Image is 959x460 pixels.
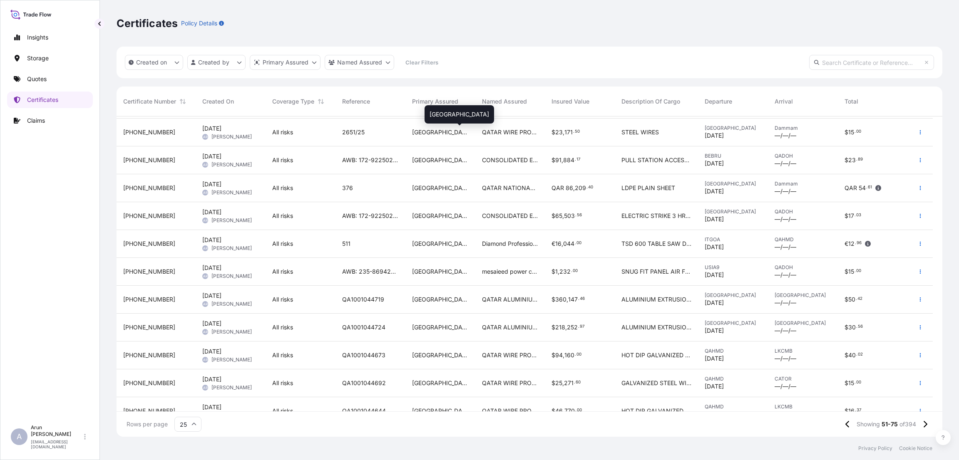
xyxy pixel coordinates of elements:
[848,129,854,135] span: 15
[856,297,857,300] span: .
[845,213,848,219] span: $
[342,97,370,106] span: Reference
[552,157,555,163] span: $
[705,292,761,299] span: [GEOGRAPHIC_DATA]
[123,379,175,387] span: [PHONE_NUMBER]
[577,214,582,217] span: 56
[202,375,221,383] span: [DATE]
[845,297,848,302] span: $
[181,19,217,27] p: Policy Details
[123,97,176,106] span: Certificate Number
[202,152,221,161] span: [DATE]
[337,58,382,67] p: Named Assured
[575,214,576,217] span: .
[856,214,861,217] span: 03
[272,97,314,106] span: Coverage Type
[17,433,22,441] span: A
[558,269,559,275] span: ,
[576,353,581,356] span: 00
[571,270,572,272] span: .
[576,381,581,384] span: 60
[211,384,252,391] span: [PERSON_NAME]
[705,125,761,131] span: [GEOGRAPHIC_DATA]
[848,352,856,358] span: 40
[187,55,246,70] button: createdBy Filter options
[858,353,863,356] span: 02
[563,157,574,163] span: 884
[574,381,575,384] span: .
[412,156,469,164] span: [GEOGRAPHIC_DATA]
[27,96,58,104] p: Certificates
[775,326,796,335] span: —/—/—
[202,292,221,300] span: [DATE]
[705,264,761,271] span: USIA9
[857,409,862,412] span: 37
[342,128,365,136] span: 2651/25
[868,186,872,189] span: 61
[342,351,385,359] span: QA1001044673
[136,58,167,67] p: Created on
[580,297,585,300] span: 46
[555,269,558,275] span: 1
[211,161,252,168] span: [PERSON_NAME]
[412,323,469,331] span: [GEOGRAPHIC_DATA]
[272,184,293,192] span: All risks
[705,153,761,159] span: BEBRU
[555,352,563,358] span: 94
[272,351,293,359] span: All risks
[856,325,857,328] span: .
[203,188,208,197] span: AR
[775,292,831,299] span: [GEOGRAPHIC_DATA]
[123,351,175,359] span: [PHONE_NUMBER]
[621,240,691,248] span: TSD 600 TABLE SAW DIRECT DRIVE THREE PHASE V 400 50 60 Hz Electric Motor 5 5 HP KW 4 0 SERIAL N 5...
[705,410,724,418] span: [DATE]
[566,297,568,302] span: ,
[123,184,175,192] span: [PHONE_NUMBER]
[564,408,575,414] span: 770
[858,445,892,452] p: Privacy Policy
[555,241,561,247] span: 16
[775,410,796,418] span: —/—/—
[342,240,350,248] span: 511
[203,272,208,280] span: AR
[412,351,469,359] span: [GEOGRAPHIC_DATA]
[775,403,831,410] span: LKCMB
[27,54,49,62] p: Storage
[482,156,539,164] span: CONSOLIDATED ENGINEERING SYSTEMS CO
[342,295,384,304] span: QA1001044719
[272,379,293,387] span: All risks
[564,352,574,358] span: 160
[575,158,576,161] span: .
[412,295,469,304] span: [GEOGRAPHIC_DATA]
[809,55,934,70] input: Search Certificate or Reference...
[211,273,252,279] span: [PERSON_NAME]
[855,381,856,384] span: .
[211,134,252,140] span: [PERSON_NAME]
[263,58,308,67] p: Primary Assured
[855,242,856,245] span: .
[123,156,175,164] span: [PHONE_NUMBER]
[203,244,208,252] span: AR
[856,270,861,272] span: 00
[845,380,848,386] span: $
[202,403,221,411] span: [DATE]
[31,424,82,438] p: Arun [PERSON_NAME]
[482,379,539,387] span: QATAR WIRE PRODUCTS CO LLC
[775,131,796,140] span: —/—/—
[845,408,848,414] span: $
[412,128,469,136] span: [GEOGRAPHIC_DATA]
[123,128,175,136] span: [PHONE_NUMBER]
[342,184,353,192] span: 376
[27,33,48,42] p: Insights
[775,271,796,279] span: —/—/—
[563,352,564,358] span: ,
[555,297,566,302] span: 360
[211,301,252,307] span: [PERSON_NAME]
[563,241,574,247] span: 044
[123,323,175,331] span: [PHONE_NUMBER]
[775,125,831,131] span: Dammam
[482,295,539,304] span: QATAR ALUMINIUM LIMITED COMPANY (Q.S.C)
[575,130,580,133] span: 50
[272,407,293,415] span: All risks
[858,158,863,161] span: 89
